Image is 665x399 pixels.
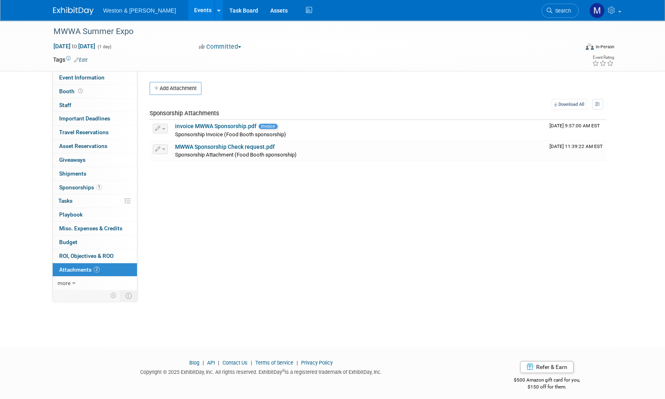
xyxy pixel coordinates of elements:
span: Asset Reservations [59,143,107,149]
a: invoice MWWA Sponsorship.pdf [175,123,257,129]
span: Budget [59,239,77,245]
a: Blog [189,360,199,366]
span: Upload Timestamp [550,144,603,149]
div: Copyright © 2025 ExhibitDay, Inc. All rights reserved. ExhibitDay is a registered trademark of Ex... [53,367,470,376]
span: Sponsorships [59,184,102,191]
span: Giveaways [59,157,86,163]
a: Download All [552,99,587,110]
button: Committed [196,43,244,51]
span: Shipments [59,170,86,177]
a: Terms of Service [255,360,293,366]
a: Travel Reservations [53,126,137,139]
a: Booth [53,85,137,98]
a: Asset Reservations [53,139,137,153]
span: Invoice [259,124,278,129]
a: Event Information [53,71,137,84]
span: | [249,360,254,366]
span: Tasks [58,197,73,204]
sup: ® [282,369,285,373]
span: | [295,360,300,366]
span: Playbook [59,211,83,218]
a: Shipments [53,167,137,180]
a: Misc. Expenses & Credits [53,222,137,235]
div: In-Person [595,44,614,50]
span: 2 [94,266,100,272]
div: MWWA Summer Expo [51,24,567,39]
img: Format-Inperson.png [586,43,594,50]
span: Sponsorship Attachments [150,109,219,117]
td: Personalize Event Tab Strip [107,290,121,301]
span: ROI, Objectives & ROO [59,253,113,259]
a: ROI, Objectives & ROO [53,249,137,263]
a: Important Deadlines [53,112,137,125]
td: Toggle Event Tabs [120,290,137,301]
span: more [58,280,71,286]
a: Refer & Earn [520,361,573,373]
span: Weston & [PERSON_NAME] [103,7,176,14]
a: Budget [53,236,137,249]
span: Upload Timestamp [550,123,600,129]
button: Add Attachment [150,82,201,95]
span: Search [552,8,571,14]
a: Staff [53,99,137,112]
span: | [216,360,221,366]
a: Attachments2 [53,263,137,277]
a: Edit [74,57,88,63]
span: to [71,43,78,49]
img: ExhibitDay [53,7,94,15]
div: $150 off for them. [481,384,612,390]
a: MWWA Sponsorship Check request.pdf [175,144,275,150]
div: Event Rating [592,56,614,60]
span: Staff [59,102,71,108]
a: API [207,360,215,366]
span: Booth [59,88,84,94]
span: Misc. Expenses & Credits [59,225,122,232]
a: Contact Us [222,360,248,366]
span: 1 [96,184,102,190]
td: Upload Timestamp [546,141,606,161]
span: Booth not reserved yet [77,88,84,94]
span: Sponsorship Invoice (Food Booth sponsorship) [175,131,286,137]
a: more [53,277,137,290]
span: (1 day) [97,44,111,49]
a: Tasks [53,194,137,208]
span: Event Information [59,74,105,81]
a: Giveaways [53,153,137,167]
a: Sponsorships1 [53,181,137,194]
td: Tags [53,56,88,64]
span: Important Deadlines [59,115,110,122]
a: Playbook [53,208,137,221]
span: Attachments [59,266,100,273]
a: Privacy Policy [301,360,333,366]
span: Sponsorship Attachment (Food Booth sponsorship) [175,152,297,158]
a: Search [541,4,579,18]
img: Mary Ann Trujillo [589,3,605,18]
td: Upload Timestamp [546,120,606,140]
span: [DATE] [DATE] [53,43,96,50]
span: Travel Reservations [59,129,109,135]
div: $500 Amazon gift card for you, [481,371,612,390]
div: Event Format [531,42,614,54]
span: | [201,360,206,366]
